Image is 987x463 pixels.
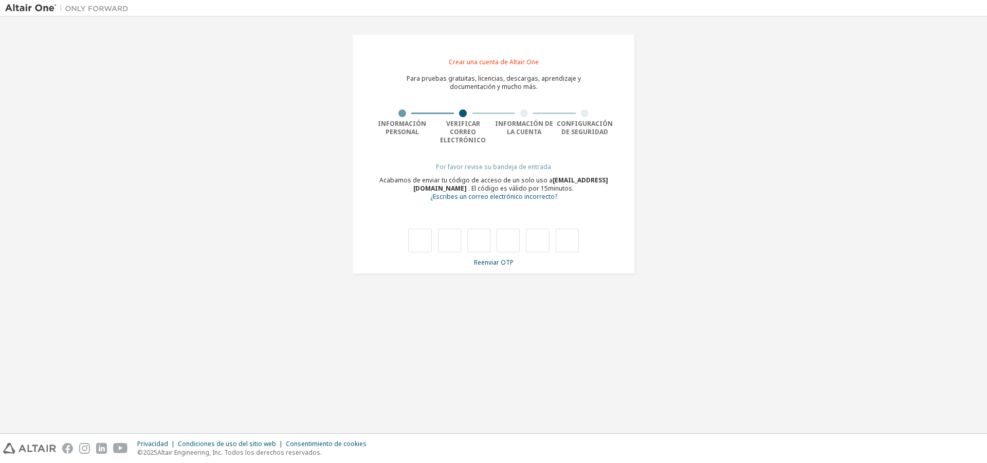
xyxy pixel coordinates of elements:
img: facebook.svg [62,443,73,454]
font: Condiciones de uso del sitio web [178,439,276,448]
a: Regresar al formulario de registro [430,194,557,200]
font: [EMAIL_ADDRESS][DOMAIN_NAME] [413,176,608,193]
font: Información personal [378,119,426,136]
img: altair_logo.svg [3,443,56,454]
font: Para pruebas gratuitas, licencias, descargas, aprendizaje y [407,74,581,83]
font: documentación y mucho más. [450,82,538,91]
img: Altair Uno [5,3,134,13]
img: instagram.svg [79,443,90,454]
font: 15 [541,184,548,193]
img: linkedin.svg [96,443,107,454]
font: minutos. [548,184,574,193]
font: Información de la cuenta [495,119,553,136]
font: Configuración de seguridad [557,119,613,136]
font: 2025 [143,448,157,457]
font: Acabamos de enviar tu código de acceso de un solo uso a [379,176,553,184]
font: © [137,448,143,457]
font: Consentimiento de cookies [286,439,367,448]
img: youtube.svg [113,443,128,454]
font: Privacidad [137,439,168,448]
font: . El código es válido por [468,184,539,193]
font: ¿Escribes un correo electrónico incorrecto? [430,192,557,201]
font: Verificar correo electrónico [440,119,486,144]
font: Por favor revise su bandeja de entrada [436,162,551,171]
font: Reenviar OTP [474,258,514,267]
font: Crear una cuenta de Altair One [449,58,539,66]
font: Altair Engineering, Inc. Todos los derechos reservados. [157,448,322,457]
